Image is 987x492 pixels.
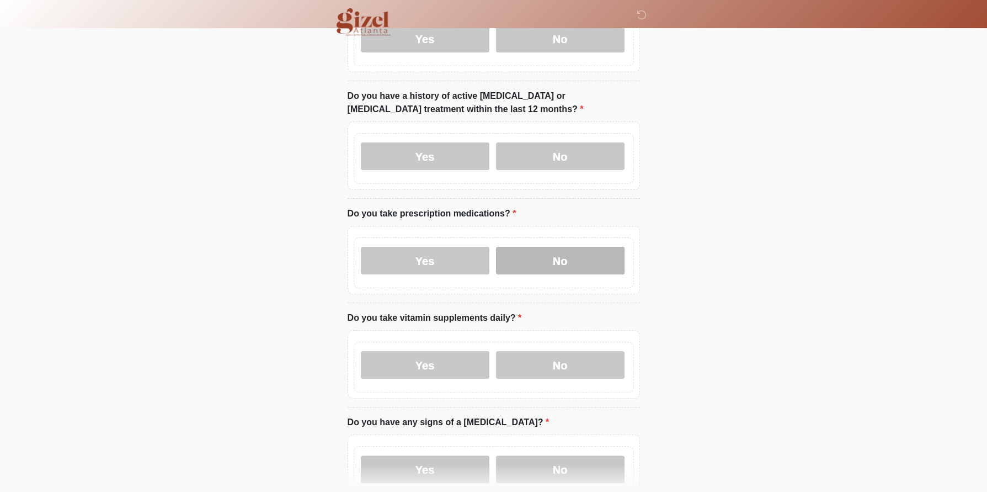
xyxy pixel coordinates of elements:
[361,351,489,379] label: Yes
[496,351,625,379] label: No
[361,247,489,274] label: Yes
[348,207,516,220] label: Do you take prescription medications?
[348,416,549,429] label: Do you have any signs of a [MEDICAL_DATA]?
[348,89,640,116] label: Do you have a history of active [MEDICAL_DATA] or [MEDICAL_DATA] treatment within the last 12 mon...
[496,456,625,483] label: No
[496,142,625,170] label: No
[496,247,625,274] label: No
[361,456,489,483] label: Yes
[337,8,391,36] img: Gizel Atlanta Logo
[361,142,489,170] label: Yes
[348,311,522,325] label: Do you take vitamin supplements daily?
